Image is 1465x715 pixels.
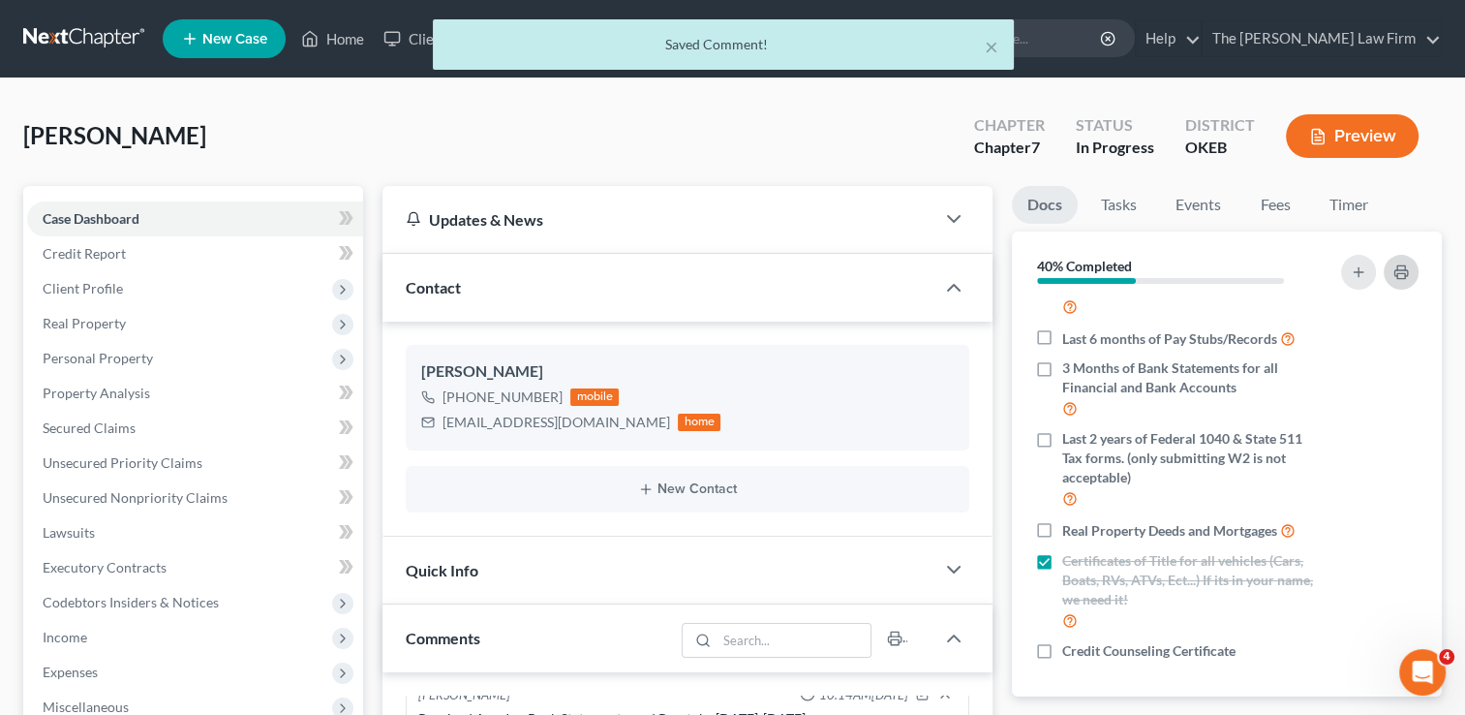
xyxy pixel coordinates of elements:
button: Preview [1286,114,1419,158]
a: Fees [1244,186,1306,224]
a: Tasks [1085,186,1152,224]
button: New Contact [421,482,954,497]
span: Executory Contracts [43,559,167,575]
span: Real Property Deeds and Mortgages [1062,521,1277,541]
a: Docs [1012,186,1078,224]
div: mobile [570,389,619,406]
a: Secured Claims [27,411,363,446]
span: Last 6 months of Pay Stubs/Records [1062,329,1277,349]
span: Credit Counseling Certificate [1062,641,1236,661]
a: Case Dashboard [27,202,363,236]
div: Chapter [974,137,1045,159]
span: Credit Report [43,245,126,262]
span: Property Analysis [43,385,150,401]
span: Unsecured Priority Claims [43,454,202,471]
span: 7 [1031,138,1040,156]
span: Miscellaneous [43,699,129,715]
div: Status [1076,114,1154,137]
a: Unsecured Nonpriority Claims [27,481,363,515]
span: Client Profile [43,280,123,296]
span: Quick Info [406,561,478,579]
button: × [985,35,998,58]
div: Saved Comment! [448,35,998,54]
a: Events [1160,186,1236,224]
div: [PERSON_NAME] [418,686,510,705]
a: Unsecured Priority Claims [27,446,363,481]
strong: 40% Completed [1037,258,1132,274]
span: [PERSON_NAME] [23,121,206,149]
div: [PHONE_NUMBER] [443,388,563,407]
span: Expenses [43,664,98,680]
span: Contact [406,278,461,296]
div: District [1185,114,1255,137]
span: Real Property [43,315,126,331]
span: Certificates of Title for all vehicles (Cars, Boats, RVs, ATVs, Ect...) If its in your name, we n... [1062,551,1318,609]
div: In Progress [1076,137,1154,159]
span: Lawsuits [43,524,95,541]
input: Search... [717,624,870,657]
div: [EMAIL_ADDRESS][DOMAIN_NAME] [443,413,670,432]
span: Comments [406,629,480,647]
div: home [678,414,720,431]
span: 3 Months of Bank Statements for all Financial and Bank Accounts [1062,358,1318,397]
span: 4 [1439,649,1454,665]
a: Executory Contracts [27,550,363,585]
iframe: Intercom live chat [1399,649,1446,696]
span: Income [43,629,87,645]
a: Lawsuits [27,515,363,550]
span: Personal Property [43,350,153,366]
span: Case Dashboard [43,210,139,227]
div: Updates & News [406,209,911,230]
span: Last 2 years of Federal 1040 & State 511 Tax forms. (only submitting W2 is not acceptable) [1062,429,1318,487]
div: Chapter [974,114,1045,137]
div: [PERSON_NAME] [421,360,954,384]
a: Credit Report [27,236,363,271]
a: Property Analysis [27,376,363,411]
span: Secured Claims [43,420,136,436]
div: OKEB [1185,137,1255,159]
span: Codebtors Insiders & Notices [43,594,219,610]
a: Timer [1314,186,1384,224]
span: Unsecured Nonpriority Claims [43,489,228,506]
